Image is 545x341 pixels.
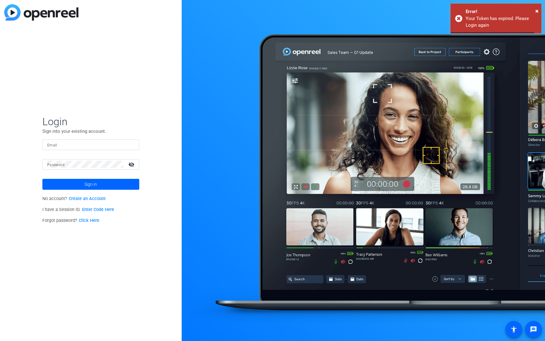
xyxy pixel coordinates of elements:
a: Create an Account [69,196,106,201]
img: blue-gradient.svg [4,4,78,21]
a: Click Here [79,218,99,223]
span: Sign in [84,177,97,192]
span: Forgot password? [42,218,99,223]
span: No account? [42,196,106,201]
mat-icon: message [530,326,537,333]
div: Your Token has expired. Please Login again [466,15,537,29]
span: I have a Session ID. [42,207,114,212]
mat-label: Password [47,163,64,167]
a: Enter Code Here [82,207,114,212]
button: Close [535,6,539,15]
p: Sign into your existing account. [42,128,139,135]
mat-icon: accessibility [510,326,517,333]
span: × [535,7,539,15]
span: Login [42,115,139,128]
div: Error! [466,8,537,15]
input: Enter Email Address [47,141,134,148]
mat-label: Email [47,143,57,147]
button: Sign in [42,179,139,190]
mat-icon: visibility_off [125,160,139,169]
